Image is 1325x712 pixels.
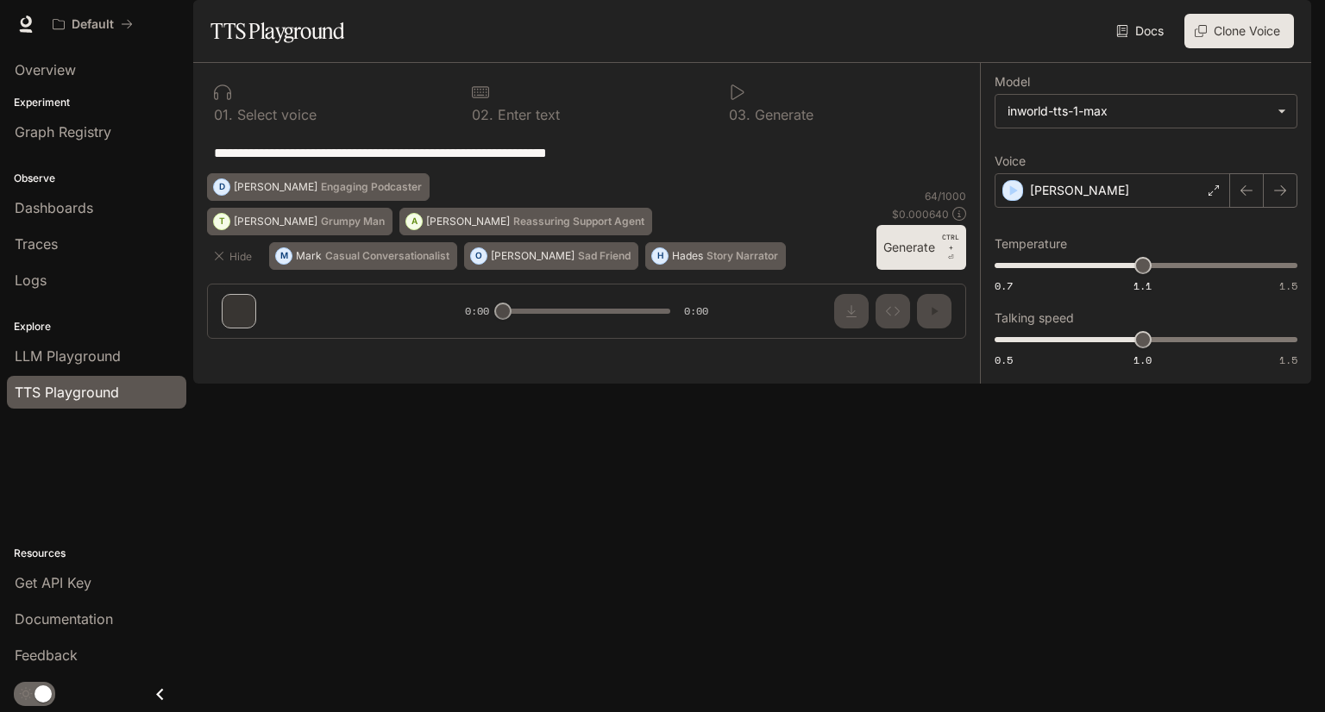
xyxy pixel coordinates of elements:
button: A[PERSON_NAME]Reassuring Support Agent [399,208,652,235]
p: 64 / 1000 [925,189,966,203]
p: Grumpy Man [321,216,385,227]
span: 1.5 [1279,353,1297,367]
div: O [471,242,487,270]
button: MMarkCasual Conversationalist [269,242,457,270]
span: 1.5 [1279,278,1297,293]
p: Model [995,76,1030,88]
p: [PERSON_NAME] [491,251,575,261]
span: 0.5 [995,353,1013,367]
button: O[PERSON_NAME]Sad Friend [464,242,638,270]
p: Hades [672,251,703,261]
p: [PERSON_NAME] [1030,182,1129,199]
p: Engaging Podcaster [321,182,422,192]
div: inworld-tts-1-max [1008,103,1269,120]
button: Clone Voice [1184,14,1294,48]
p: $ 0.000640 [892,207,949,222]
p: Story Narrator [706,251,778,261]
p: 0 1 . [214,108,233,122]
p: Default [72,17,114,32]
button: Hide [207,242,262,270]
button: All workspaces [45,7,141,41]
p: Reassuring Support Agent [513,216,644,227]
p: [PERSON_NAME] [234,182,317,192]
p: Enter text [493,108,560,122]
p: ⏎ [942,232,959,263]
span: 1.0 [1133,353,1152,367]
p: Casual Conversationalist [325,251,449,261]
p: Talking speed [995,312,1074,324]
button: T[PERSON_NAME]Grumpy Man [207,208,392,235]
p: [PERSON_NAME] [426,216,510,227]
p: 0 3 . [729,108,750,122]
div: D [214,173,229,201]
h1: TTS Playground [210,14,344,48]
div: A [406,208,422,235]
div: inworld-tts-1-max [995,95,1297,128]
p: CTRL + [942,232,959,253]
p: Voice [995,155,1026,167]
p: Temperature [995,238,1067,250]
p: Select voice [233,108,317,122]
div: T [214,208,229,235]
p: 0 2 . [472,108,493,122]
p: [PERSON_NAME] [234,216,317,227]
div: M [276,242,292,270]
p: Mark [296,251,322,261]
button: HHadesStory Narrator [645,242,786,270]
span: 1.1 [1133,278,1152,293]
span: 0.7 [995,278,1013,293]
p: Sad Friend [578,251,631,261]
button: D[PERSON_NAME]Engaging Podcaster [207,173,430,201]
a: Docs [1113,14,1171,48]
button: GenerateCTRL +⏎ [876,225,966,270]
div: H [652,242,668,270]
p: Generate [750,108,813,122]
